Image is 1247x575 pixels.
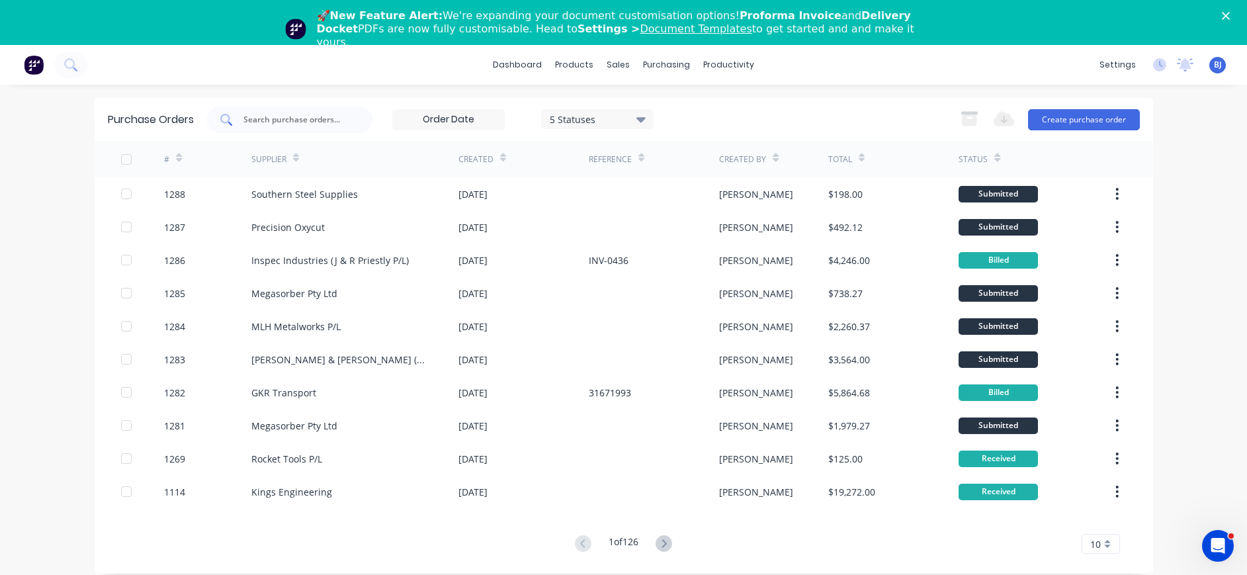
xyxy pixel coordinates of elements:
[24,55,44,75] img: Factory
[458,353,488,367] div: [DATE]
[740,9,841,22] b: Proforma Invoice
[164,287,185,300] div: 1285
[108,112,194,128] div: Purchase Orders
[959,384,1038,401] div: Billed
[719,452,793,466] div: [PERSON_NAME]
[251,320,341,333] div: MLH Metalworks P/L
[719,287,793,300] div: [PERSON_NAME]
[458,220,488,234] div: [DATE]
[719,485,793,499] div: [PERSON_NAME]
[285,19,306,40] img: Profile image for Team
[959,219,1038,236] div: Submitted
[828,187,863,201] div: $198.00
[600,55,636,75] div: sales
[242,113,352,126] input: Search purchase orders...
[164,419,185,433] div: 1281
[458,320,488,333] div: [DATE]
[251,353,432,367] div: [PERSON_NAME] & [PERSON_NAME] (N’CLE) Pty Ltd
[251,287,337,300] div: Megasorber Pty Ltd
[719,187,793,201] div: [PERSON_NAME]
[959,484,1038,500] div: Received
[251,253,409,267] div: Inspec Industries (J & R Priestly P/L)
[1028,109,1140,130] button: Create purchase order
[828,220,863,234] div: $492.12
[1093,55,1142,75] div: settings
[719,220,793,234] div: [PERSON_NAME]
[458,287,488,300] div: [DATE]
[959,351,1038,368] div: Submitted
[458,253,488,267] div: [DATE]
[458,485,488,499] div: [DATE]
[164,187,185,201] div: 1288
[164,485,185,499] div: 1114
[828,154,852,165] div: Total
[719,154,766,165] div: Created By
[959,186,1038,202] div: Submitted
[828,386,870,400] div: $5,864.68
[164,253,185,267] div: 1286
[458,386,488,400] div: [DATE]
[719,419,793,433] div: [PERSON_NAME]
[636,55,697,75] div: purchasing
[1202,530,1234,562] iframe: Intercom live chat
[317,9,911,35] b: Delivery Docket
[609,535,638,554] div: 1 of 126
[458,419,488,433] div: [DATE]
[719,353,793,367] div: [PERSON_NAME]
[458,187,488,201] div: [DATE]
[578,22,752,35] b: Settings >
[959,418,1038,434] div: Submitted
[589,386,631,400] div: 31671993
[548,55,600,75] div: products
[251,485,332,499] div: Kings Engineering
[1214,59,1222,71] span: BJ
[486,55,548,75] a: dashboard
[251,419,337,433] div: Megasorber Pty Ltd
[828,287,863,300] div: $738.27
[164,220,185,234] div: 1287
[251,187,358,201] div: Southern Steel Supplies
[393,110,504,130] input: Order Date
[959,285,1038,302] div: Submitted
[719,253,793,267] div: [PERSON_NAME]
[828,452,863,466] div: $125.00
[251,386,316,400] div: GKR Transport
[1090,537,1101,551] span: 10
[959,154,988,165] div: Status
[959,252,1038,269] div: Billed
[550,112,644,126] div: 5 Statuses
[719,320,793,333] div: [PERSON_NAME]
[1222,12,1235,20] div: Close
[719,386,793,400] div: [PERSON_NAME]
[959,318,1038,335] div: Submitted
[330,9,443,22] b: New Feature Alert:
[828,419,870,433] div: $1,979.27
[164,452,185,466] div: 1269
[164,353,185,367] div: 1283
[697,55,761,75] div: productivity
[589,154,632,165] div: Reference
[164,154,169,165] div: #
[251,452,322,466] div: Rocket Tools P/L
[828,320,870,333] div: $2,260.37
[164,320,185,333] div: 1284
[458,452,488,466] div: [DATE]
[589,253,628,267] div: INV-0436
[828,353,870,367] div: $3,564.00
[251,220,325,234] div: Precision Oxycut
[959,451,1038,467] div: Received
[164,386,185,400] div: 1282
[828,253,870,267] div: $4,246.00
[317,9,941,49] div: 🚀 We're expanding your document customisation options! and PDFs are now fully customisable. Head ...
[251,154,286,165] div: Supplier
[828,485,875,499] div: $19,272.00
[458,154,494,165] div: Created
[640,22,752,35] a: Document Templates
